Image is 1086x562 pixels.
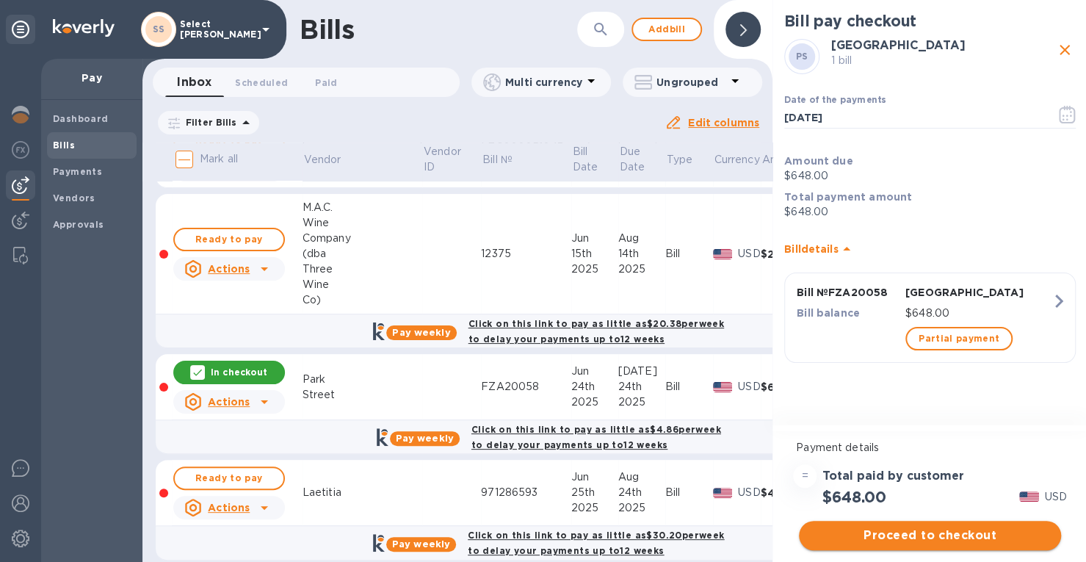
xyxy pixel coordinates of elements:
[831,38,966,52] b: [GEOGRAPHIC_DATA]
[12,141,29,159] img: Foreign exchange
[481,379,571,395] div: FZA20058
[303,485,422,500] div: Laetitia
[53,140,75,151] b: Bills
[571,379,618,395] div: 24th
[665,246,713,262] div: Bill
[481,485,571,500] div: 971286593
[208,396,250,408] u: Actions
[619,144,645,175] p: Due Date
[761,380,823,395] div: $648.00
[303,292,422,308] div: Co)
[784,226,1076,273] div: Billdetails
[53,219,104,230] b: Approvals
[784,96,886,105] label: Date of the payments
[822,469,964,483] h3: Total paid by customer
[738,246,761,262] p: USD
[797,306,899,320] p: Bill balance
[187,231,272,248] span: Ready to pay
[618,395,665,410] div: 2025
[571,469,618,485] div: Jun
[208,502,250,514] u: Actions
[793,464,817,488] div: =
[53,192,95,203] b: Vendors
[714,152,759,167] p: Currency
[573,144,618,175] span: Bill Date
[424,144,461,175] p: Vendor ID
[571,500,618,516] div: 2025
[665,485,713,500] div: Bill
[645,21,689,38] span: Add bill
[905,306,1051,321] p: $648.00
[424,144,480,175] span: Vendor ID
[153,24,165,35] b: SS
[471,424,721,450] b: Click on this link to pay as little as $4.86 per week to delay your payments up to 12 weeks
[784,168,1076,184] p: $648.00
[303,277,422,292] div: Wine
[618,500,665,516] div: 2025
[1019,491,1039,502] img: USD
[303,152,360,167] span: Vendor
[762,152,822,167] span: Amount
[187,469,272,487] span: Ready to pay
[303,262,422,277] div: Three
[180,19,253,40] p: Select [PERSON_NAME]
[713,249,733,259] img: USD
[666,152,712,167] span: Type
[905,285,1051,300] p: [GEOGRAPHIC_DATA]
[505,75,582,90] p: Multi currency
[822,488,886,506] h2: $648.00
[396,433,454,444] b: Pay weekly
[1054,39,1076,61] button: close
[784,191,912,203] b: Total payment amount
[173,466,285,490] button: Ready to pay
[468,318,724,345] b: Click on this link to pay as little as $20.38 per week to delay your payments up to 12 weeks
[618,246,665,262] div: 14th
[666,152,692,167] p: Type
[235,75,288,90] span: Scheduled
[6,15,35,44] div: Unpin categories
[211,366,267,378] p: In checkout
[53,19,115,37] img: Logo
[688,117,759,129] u: Edit columns
[300,14,354,45] h1: Bills
[303,152,341,167] p: Vendor
[571,485,618,500] div: 25th
[784,243,838,255] b: Bill details
[905,327,1013,350] button: Partial payment
[797,285,899,300] p: Bill № FZA20058
[799,521,1061,550] button: Proceed to checkout
[571,262,618,277] div: 2025
[571,364,618,379] div: Jun
[796,440,1064,455] p: Payment details
[713,382,733,392] img: USD
[761,486,823,500] div: $4,026.00
[784,12,1076,30] h2: Bill pay checkout
[200,151,238,167] p: Mark all
[173,228,285,251] button: Ready to pay
[796,51,808,62] b: PS
[618,364,665,379] div: [DATE]
[618,231,665,246] div: Aug
[392,538,450,550] b: Pay weekly
[481,246,571,262] div: 12375
[738,379,761,395] p: USD
[618,469,665,485] div: Aug
[919,330,999,347] span: Partial payment
[618,379,665,395] div: 24th
[619,144,664,175] span: Due Date
[303,200,422,215] div: M.A.C.
[315,75,337,90] span: Paid
[784,155,853,167] b: Amount due
[177,72,211,93] span: Inbox
[303,231,422,246] div: Company
[713,488,733,498] img: USD
[1045,489,1067,505] p: USD
[303,387,422,403] div: Street
[208,263,250,275] u: Actions
[811,527,1049,544] span: Proceed to checkout
[784,273,1076,363] button: Bill №FZA20058[GEOGRAPHIC_DATA]Bill balance$648.00Partial payment
[784,204,1076,220] p: $648.00
[180,116,237,129] p: Filter Bills
[468,530,724,556] b: Click on this link to pay as little as $30.20 per week to delay your payments up to 12 weeks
